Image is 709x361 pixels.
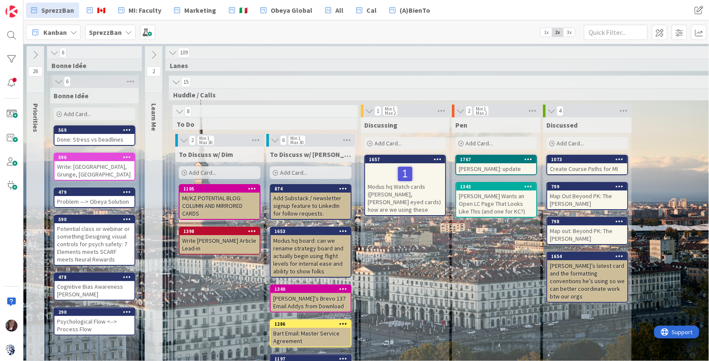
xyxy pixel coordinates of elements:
span: Discussing [364,121,397,129]
span: Marketing [184,5,216,15]
div: 479 [58,189,134,195]
div: Modus hq board: can we rename strategy board and actually begin using flight levels for internal ... [271,235,351,277]
div: 1398 [180,227,260,235]
div: [PERSON_NAME]'s Brevo 137 Email Addys from Download [271,293,351,312]
div: 1657 [369,156,445,162]
a: 596Write: [GEOGRAPHIC_DATA], Grunge, [GEOGRAPHIC_DATA] [54,153,135,181]
div: Max 2 [476,111,487,115]
div: 798 [551,219,627,225]
div: 290Psychological Flow <--> Process Flow [54,308,134,335]
a: 1767[PERSON_NAME]: update [455,155,537,175]
span: To Discuss w/ Jim [270,150,352,159]
div: Min 1 [476,107,486,111]
div: 478Cognitive Bias Awareness [PERSON_NAME] [54,273,134,300]
span: 1 [375,106,381,116]
span: Add Card... [189,169,216,176]
div: 1767 [460,156,536,162]
span: 8 [185,106,192,117]
a: 590Potential class or webinar or something:Designing visual controls for psych safety: 7 Elements... [54,215,135,266]
a: 1343[PERSON_NAME] Wants an Open LC Page That Looks Like This (and one for KC?) [455,182,537,218]
span: Add Card... [64,110,91,118]
div: MI/KZ POTENTIAL BLOG: COLUMN AND MIRRORED CARDS [180,193,260,219]
a: 1073Create Course Paths for MI [546,155,628,175]
div: 590 [54,216,134,223]
a: 1653Modus hq board: can we rename strategy board and actually begin using flight levels for inter... [270,227,352,278]
a: Obeya Global [255,3,317,18]
span: Bonne Idée [51,61,131,70]
div: 874 [274,186,351,192]
div: 1340 [274,286,351,292]
span: 6 [60,48,66,58]
div: Bart Email: Master Service Agreement [271,328,351,347]
b: SprezzBan [89,28,122,37]
span: Kanban [43,27,67,37]
div: Write: [GEOGRAPHIC_DATA], Grunge, [GEOGRAPHIC_DATA] [54,161,134,180]
div: 596Write: [GEOGRAPHIC_DATA], Grunge, [GEOGRAPHIC_DATA] [54,153,134,180]
a: 1105MI/KZ POTENTIAL BLOG: COLUMN AND MIRRORED CARDS [179,184,260,220]
div: Add Substack / newsletter signup feature to LinkedIn for follow requests. [271,193,351,219]
span: Add Card... [375,139,402,147]
span: Pen [455,121,467,129]
div: 590Potential class or webinar or something:Designing visual controls for psych safety: 7 Elements... [54,216,134,265]
div: 596 [54,153,134,161]
div: 569 [58,127,134,133]
span: 2 [189,135,196,145]
a: 479Problem ---> Obeya Solution [54,188,135,208]
div: 1343 [456,183,536,190]
a: 290Psychological Flow <--> Process Flow [54,307,135,335]
div: Potential class or webinar or something:Designing visual controls for psych safety: 7 Elements me... [54,223,134,265]
input: Quick Filter... [584,25,648,40]
div: 1286Bart Email: Master Service Agreement [271,320,351,347]
div: 1654 [547,253,627,260]
div: 1286 [271,320,351,328]
a: Marketing [169,3,221,18]
div: Problem ---> Obeya Solution [54,196,134,207]
div: 1343 [460,184,536,190]
div: Min 1 [385,107,395,111]
div: 874 [271,185,351,193]
div: 1073 [551,156,627,162]
span: (A)BienTo [400,5,430,15]
div: Done: Stress vs Deadlines [54,134,134,145]
span: Discussed [546,121,577,129]
span: 109 [178,48,190,58]
a: (A)BienTo [384,3,435,18]
span: 1x [540,28,552,37]
div: Max 30 [199,140,212,145]
div: 799Map Out Beyond PK: The [PERSON_NAME] [547,183,627,209]
div: 1653 [274,228,351,234]
div: 1105 [183,186,260,192]
div: Modus hq Watch cards ([PERSON_NAME], [PERSON_NAME] eyed cards) how are we using these [365,163,445,215]
div: Min 1 [290,136,300,140]
span: 🇨🇦 [97,5,106,15]
div: 1654 [551,253,627,259]
span: 🇮🇹 [239,5,248,15]
span: Add Card... [280,169,307,176]
span: All [335,5,343,15]
a: 874Add Substack / newsletter signup feature to LinkedIn for follow requests. [270,184,352,220]
div: 874Add Substack / newsletter signup feature to LinkedIn for follow requests. [271,185,351,219]
div: 1340 [271,285,351,293]
div: 290 [54,308,134,316]
div: 1398Write [PERSON_NAME] Article Lead-in [180,227,260,254]
div: [PERSON_NAME]’s latest card and the formatting conventions he’s using so we can better coordinate... [547,260,627,302]
div: 1105MI/KZ POTENTIAL BLOG: COLUMN AND MIRRORED CARDS [180,185,260,219]
div: Min 1 [199,136,209,140]
a: 🇨🇦 [82,3,111,18]
div: 1286 [274,321,351,327]
a: 1654[PERSON_NAME]’s latest card and the formatting conventions he’s using so we can better coordi... [546,252,628,303]
div: 1343[PERSON_NAME] Wants an Open LC Page That Looks Like This (and one for KC?) [456,183,536,217]
span: 6 [64,77,71,87]
span: 2x [552,28,563,37]
div: [PERSON_NAME] Wants an Open LC Page That Looks Like This (and one for KC?) [456,190,536,217]
div: 1340[PERSON_NAME]'s Brevo 137 Email Addys from Download [271,285,351,312]
div: 1767 [456,156,536,163]
div: Max 2 [385,111,396,115]
div: Map Out Beyond PK: The [PERSON_NAME] [547,190,627,209]
a: 🇮🇹 [224,3,253,18]
span: Add Card... [557,139,584,147]
div: 1653Modus hq board: can we rename strategy board and actually begin using flight levels for inter... [271,227,351,277]
span: To Discuss w/ Dim [179,150,233,159]
div: 1653 [271,227,351,235]
div: 290 [58,309,134,315]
